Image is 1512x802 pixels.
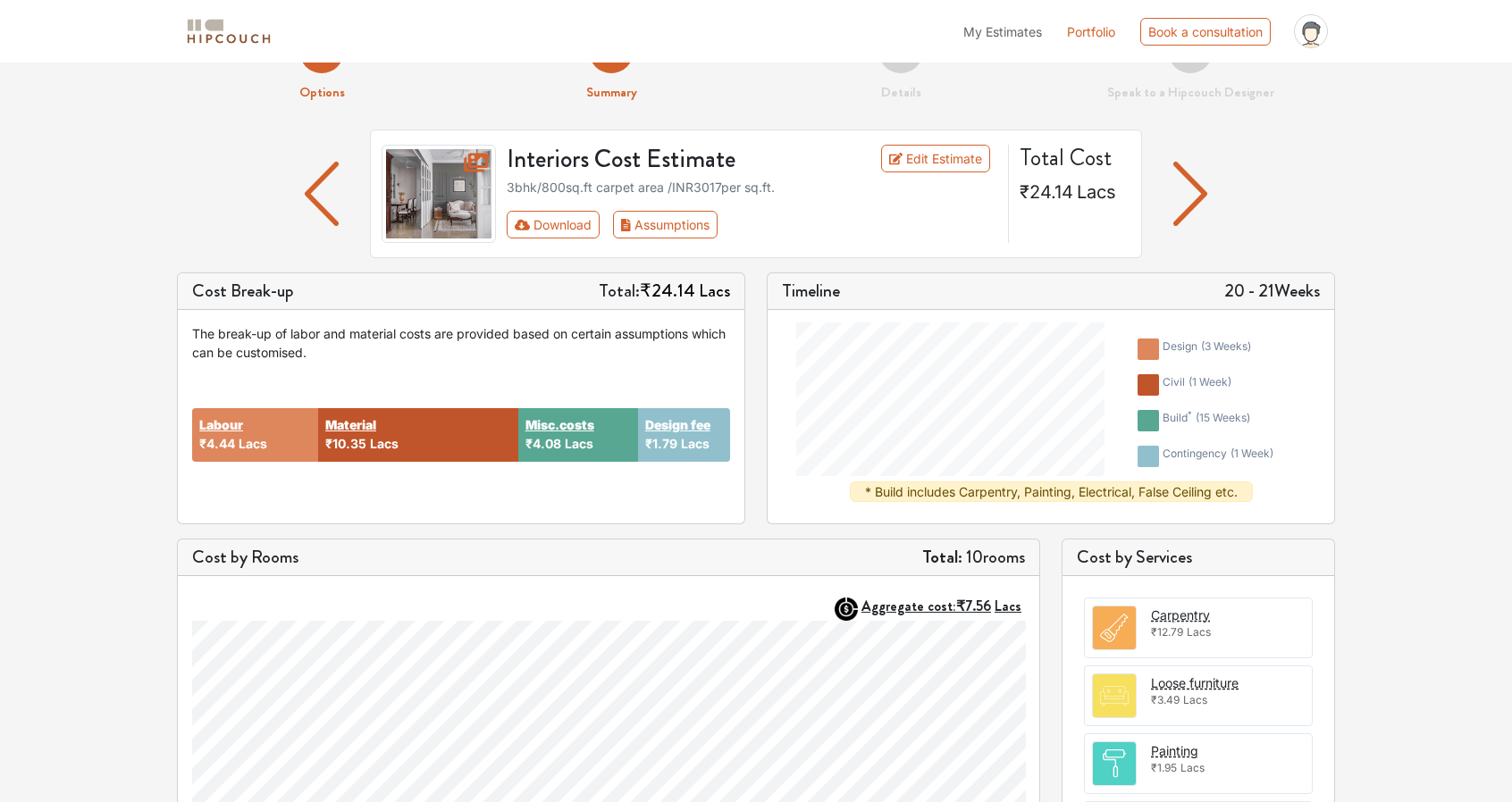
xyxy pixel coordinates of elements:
button: Design fee [645,415,710,434]
h5: Cost Break-up [192,280,294,302]
span: ₹24.14 [640,278,695,304]
div: civil [1163,374,1231,396]
strong: Speak to a Hipcouch Designer [1107,82,1274,102]
h5: 10 rooms [922,547,1025,568]
span: Lacs [1183,693,1207,706]
button: Assumptions [613,211,718,238]
h4: Total Cost [1020,145,1127,172]
div: * Build includes Carpentry, Painting, Electrical, False Ceiling etc. [850,481,1253,502]
img: AggregateIcon [835,597,858,621]
span: Lacs [681,436,710,451]
strong: Options [299,82,345,102]
span: Lacs [565,436,593,451]
span: Lacs [1187,625,1211,639]
strong: Total: [922,544,962,570]
button: Painting [1151,741,1198,760]
img: gallery [382,145,496,243]
h5: Cost by Services [1077,547,1320,568]
span: Lacs [239,436,267,451]
div: Book a consultation [1140,18,1271,46]
button: Download [507,211,601,238]
img: room.svg [1093,742,1136,785]
button: Aggregate cost:₹7.56Lacs [861,597,1025,614]
img: arrow left [1173,162,1208,226]
span: Lacs [1180,761,1205,774]
span: ₹7.56 [956,596,991,616]
button: Material [325,415,376,434]
span: Lacs [1077,181,1116,203]
span: ₹12.79 [1151,625,1183,639]
img: room.svg [1093,674,1136,717]
strong: Summary [586,82,637,102]
span: Lacs [699,278,730,304]
span: ₹10.35 [325,436,366,451]
span: ₹1.95 [1151,761,1177,774]
img: arrow left [305,162,340,226]
img: room.svg [1093,606,1136,649]
h5: 20 - 21 Weeks [1224,280,1320,302]
span: ( 3 weeks ) [1201,339,1251,353]
div: 3bhk / 800 sq.ft carpet area /INR 3017 per sq.ft. [507,178,998,196]
span: Lacs [995,596,1021,616]
h5: Total: [599,280,730,302]
h3: Interiors Cost Estimate [496,145,837,175]
span: logo-horizontal.svg [184,12,273,52]
span: ₹4.44 [199,436,235,451]
a: Portfolio [1067,22,1115,41]
span: ( 1 week ) [1189,375,1231,388]
button: Misc.costs [525,415,594,434]
strong: Details [881,82,921,102]
span: ₹24.14 [1020,181,1073,203]
span: ( 1 week ) [1231,447,1273,460]
strong: Aggregate cost: [861,596,1021,616]
a: Edit Estimate [881,145,991,172]
button: Labour [199,415,243,434]
button: Loose furniture [1151,673,1239,692]
h5: Timeline [782,280,840,302]
div: build [1163,410,1250,431]
button: Carpentry [1151,606,1210,624]
div: The break-up of labor and material costs are provided based on certain assumptions which can be c... [192,324,730,362]
span: My Estimates [963,24,1042,39]
span: ( 15 weeks ) [1196,411,1250,424]
div: contingency [1163,446,1273,467]
span: Lacs [370,436,399,451]
span: ₹3.49 [1151,693,1180,706]
img: logo-horizontal.svg [184,16,273,47]
div: First group [507,211,732,238]
div: Toolbar with button groups [507,211,998,238]
span: ₹1.79 [645,436,677,451]
h5: Cost by Rooms [192,547,298,568]
div: design [1163,338,1251,360]
span: ₹4.08 [525,436,561,451]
